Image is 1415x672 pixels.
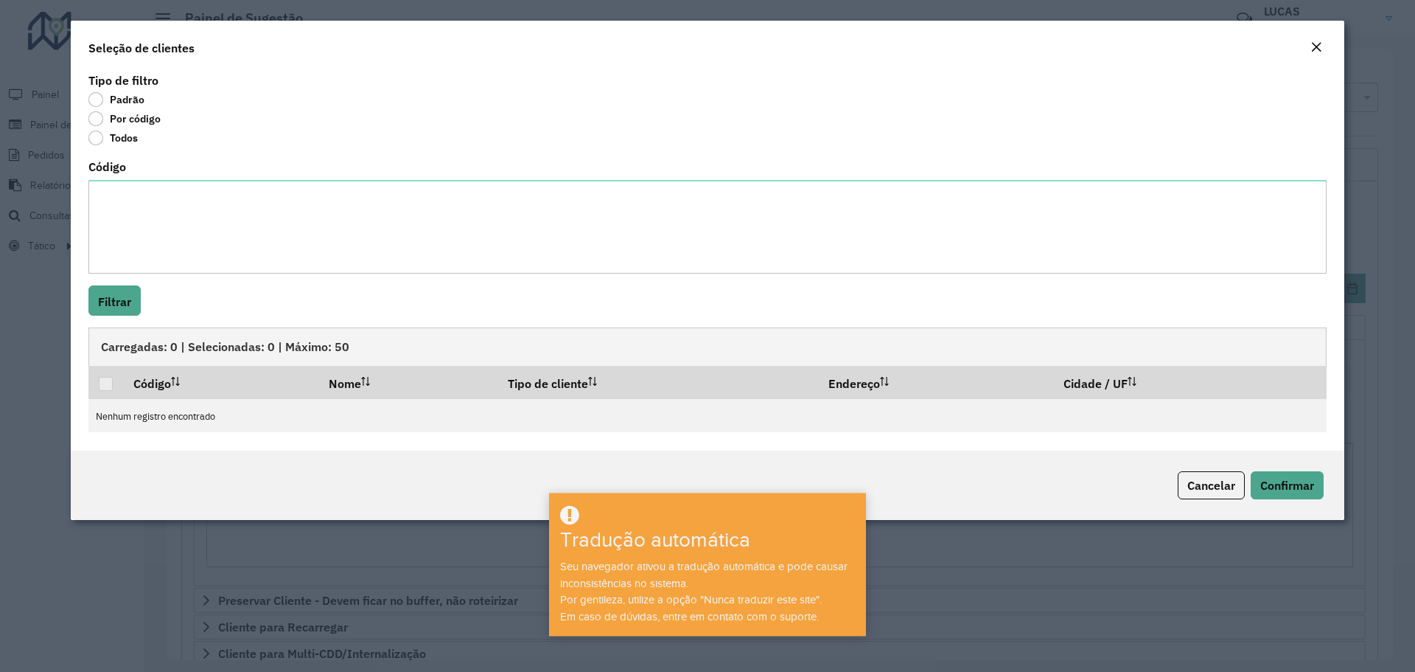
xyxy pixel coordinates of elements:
font: Cancelar [1187,478,1235,493]
font: Confirmar [1260,478,1314,493]
font: Todos [110,131,138,145]
button: Filtrar [88,285,141,316]
button: Fechar [1306,38,1327,58]
font: Padrão [110,93,144,106]
font: Tradução automática [560,529,750,552]
font: Filtrar [98,294,131,309]
font: Seu navegador ativou a tradução automática e pode causar inconsistências no sistema. [560,561,848,589]
font: Nome [329,376,361,391]
font: Cidade / UF [1063,376,1128,391]
button: Cancelar [1178,471,1245,499]
font: Por código [110,112,161,125]
label: Código [88,158,126,176]
em: Fechar [1310,41,1322,53]
font: Tipo de filtro [88,73,158,88]
font: Por gentileza, utilize a opção "Nunca traduzir este site". [560,594,822,606]
font: Tipo de cliente [508,376,588,391]
font: Nenhum registro encontrado [96,410,215,423]
font: Endereço [828,376,880,391]
font: Carregadas: 0 | Selecionadas: 0 | Máximo: 50 [101,339,349,354]
font: Em caso de dúvidas, entre em contato com o suporte. [560,611,819,623]
button: Confirmar [1251,471,1324,499]
font: Seleção de clientes [88,41,195,55]
font: Código [133,376,171,391]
